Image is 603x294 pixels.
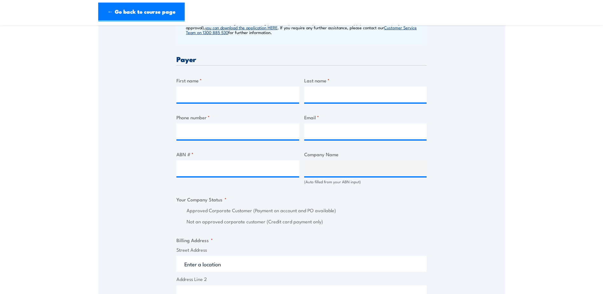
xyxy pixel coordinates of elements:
[176,114,299,121] label: Phone number
[176,256,427,272] input: Enter a location
[176,236,213,244] legend: Billing Address
[176,150,299,158] label: ABN #
[186,24,417,35] a: Customer Service Team on 1300 885 530
[187,218,427,225] label: Not an approved corporate customer (Credit card payment only)
[176,246,427,254] label: Street Address
[304,77,427,84] label: Last name
[176,77,299,84] label: First name
[304,179,427,185] div: (Auto filled from your ABN input)
[205,24,278,30] a: you can download the application HERE
[176,55,427,63] h3: Payer
[98,3,185,22] a: ← Go back to course page
[304,114,427,121] label: Email
[304,150,427,158] label: Company Name
[186,11,425,35] p: Payment on account is only available to approved Corporate Customers who have previously applied ...
[176,276,427,283] label: Address Line 2
[176,196,227,203] legend: Your Company Status
[187,207,427,214] label: Approved Corporate Customer (Payment on account and PO available)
